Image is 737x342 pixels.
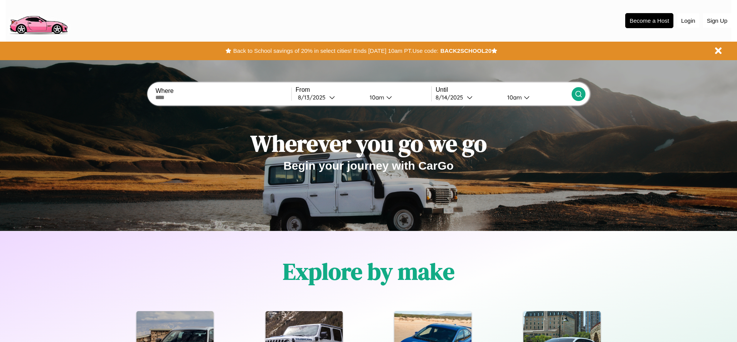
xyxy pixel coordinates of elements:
button: 8/13/2025 [296,93,363,101]
button: Back to School savings of 20% in select cities! Ends [DATE] 10am PT.Use code: [231,45,440,56]
b: BACK2SCHOOL20 [440,47,491,54]
button: Become a Host [625,13,673,28]
div: 10am [503,94,524,101]
div: 8 / 13 / 2025 [298,94,329,101]
button: 10am [363,93,431,101]
button: Sign Up [703,13,731,28]
div: 10am [366,94,386,101]
h1: Explore by make [283,256,454,287]
label: Where [155,88,291,94]
label: Until [436,86,571,93]
label: From [296,86,431,93]
button: Login [677,13,699,28]
button: 10am [501,93,571,101]
div: 8 / 14 / 2025 [436,94,467,101]
img: logo [6,4,71,36]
